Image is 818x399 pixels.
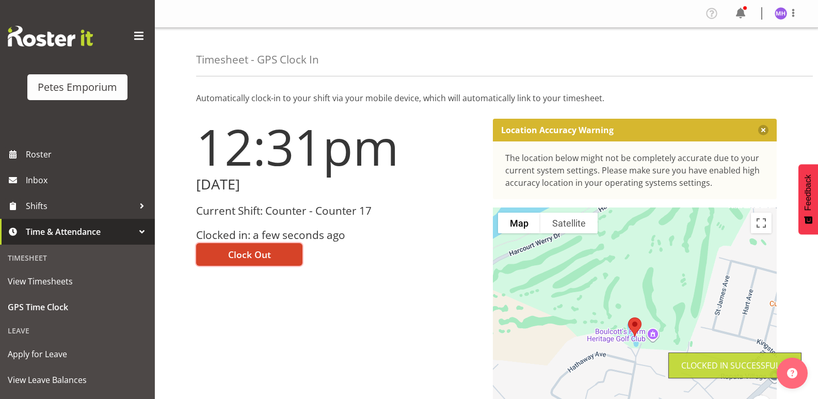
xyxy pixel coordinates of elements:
button: Show satellite imagery [540,213,598,233]
p: Location Accuracy Warning [501,125,614,135]
span: Feedback [804,174,813,211]
button: Show street map [498,213,540,233]
span: Inbox [26,172,150,188]
button: Feedback - Show survey [798,164,818,234]
button: Toggle fullscreen view [751,213,772,233]
a: GPS Time Clock [3,294,152,320]
h1: 12:31pm [196,119,480,174]
span: Apply for Leave [8,346,147,362]
span: Clock Out [228,248,271,261]
img: mackenzie-halford4471.jpg [775,7,787,20]
span: View Timesheets [8,274,147,289]
h3: Clocked in: a few seconds ago [196,229,480,241]
div: Petes Emporium [38,79,117,95]
a: View Leave Balances [3,367,152,393]
span: View Leave Balances [8,372,147,388]
span: Shifts [26,198,134,214]
div: The location below might not be completely accurate due to your current system settings. Please m... [505,152,765,189]
img: Rosterit website logo [8,26,93,46]
h4: Timesheet - GPS Clock In [196,54,319,66]
button: Clock Out [196,243,302,266]
img: help-xxl-2.png [787,368,797,378]
div: Leave [3,320,152,341]
p: Automatically clock-in to your shift via your mobile device, which will automatically link to you... [196,92,777,104]
button: Close message [758,125,768,135]
div: Timesheet [3,247,152,268]
a: Apply for Leave [3,341,152,367]
a: View Timesheets [3,268,152,294]
div: Clocked in Successfully [681,359,789,372]
h2: [DATE] [196,177,480,193]
span: Roster [26,147,150,162]
span: GPS Time Clock [8,299,147,315]
h3: Current Shift: Counter - Counter 17 [196,205,480,217]
span: Time & Attendance [26,224,134,240]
